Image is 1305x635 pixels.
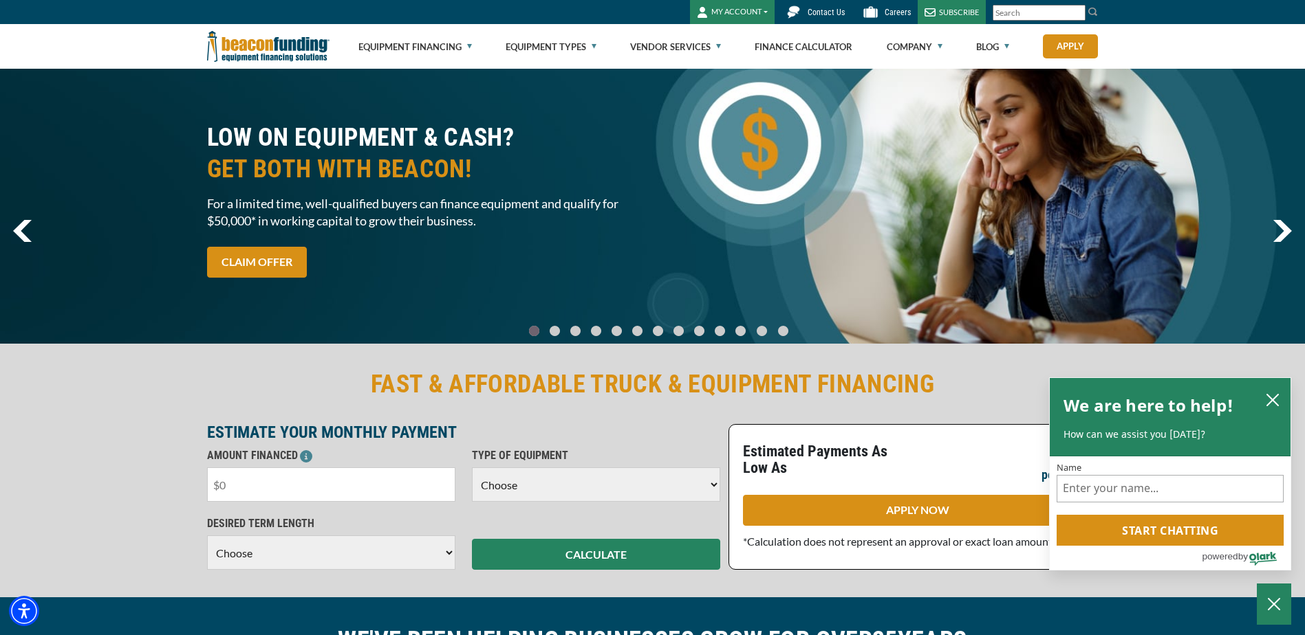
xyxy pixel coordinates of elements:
a: previous [13,220,32,242]
a: Go To Slide 6 [649,325,666,337]
a: Go To Slide 5 [629,325,645,337]
span: For a limited time, well-qualified buyers can finance equipment and qualify for $50,000* in worki... [207,195,645,230]
span: *Calculation does not represent an approval or exact loan amount. [743,535,1055,548]
a: Go To Slide 12 [775,325,792,337]
a: Blog [976,25,1009,69]
a: Equipment Financing [358,25,472,69]
a: Powered by Olark [1202,546,1291,570]
a: Finance Calculator [755,25,852,69]
input: Search [993,5,1086,21]
a: Equipment Types [506,25,596,69]
a: Go To Slide 0 [526,325,542,337]
a: Clear search text [1071,8,1082,19]
img: Right Navigator [1273,220,1292,242]
a: Vendor Services [630,25,721,69]
a: Go To Slide 4 [608,325,625,337]
h2: We are here to help! [1064,392,1233,419]
h2: LOW ON EQUIPMENT & CASH? [207,122,645,185]
label: Name [1057,463,1284,471]
a: Go To Slide 8 [691,325,707,337]
a: Apply [1043,34,1098,58]
p: ESTIMATE YOUR MONTHLY PAYMENT [207,424,720,441]
span: by [1238,548,1248,565]
p: AMOUNT FINANCED [207,447,455,464]
a: APPLY NOW [743,495,1092,526]
input: Name [1057,474,1284,502]
a: Go To Slide 9 [711,325,728,337]
a: Go To Slide 3 [587,325,604,337]
button: close chatbox [1262,390,1284,409]
a: Go To Slide 1 [546,325,563,337]
a: Go To Slide 11 [753,325,770,337]
a: Go To Slide 2 [567,325,583,337]
a: Go To Slide 7 [670,325,687,337]
a: next [1273,220,1292,242]
button: Close Chatbox [1257,583,1291,625]
span: Contact Us [808,8,845,17]
p: DESIRED TERM LENGTH [207,515,455,532]
p: per month [1042,467,1092,483]
div: Accessibility Menu [9,596,39,626]
button: CALCULATE [472,539,720,570]
a: CLAIM OFFER [207,247,307,278]
a: Go To Slide 10 [732,325,749,337]
p: TYPE OF EQUIPMENT [472,447,720,464]
span: Careers [885,8,911,17]
button: Start chatting [1057,514,1284,546]
p: Estimated Payments As Low As [743,443,909,476]
a: Company [887,25,942,69]
p: How can we assist you [DATE]? [1064,427,1277,441]
img: Beacon Funding Corporation logo [207,24,330,69]
div: olark chatbox [1049,377,1291,571]
img: Left Navigator [13,220,32,242]
h2: FAST & AFFORDABLE TRUCK & EQUIPMENT FINANCING [207,368,1099,400]
img: Search [1088,6,1099,17]
span: powered [1202,548,1238,565]
input: $0 [207,467,455,502]
span: GET BOTH WITH BEACON! [207,153,645,185]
